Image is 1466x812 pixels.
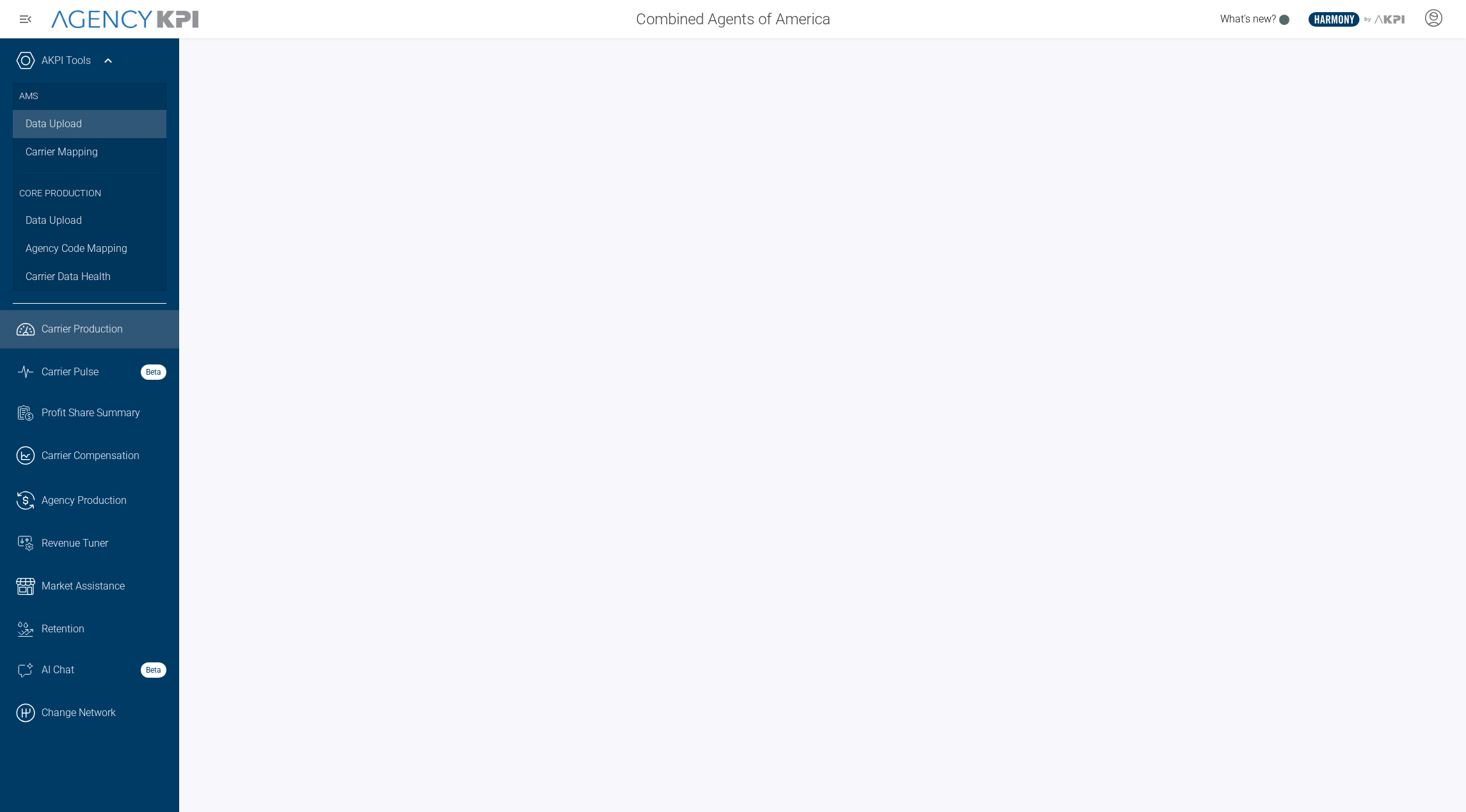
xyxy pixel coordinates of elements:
[42,405,140,421] span: Profit Share Summary
[141,662,166,678] strong: Beta
[42,493,127,508] span: Agency Production
[42,53,91,68] a: AKPI Tools
[13,110,166,138] a: Data Upload
[42,536,108,551] span: Revenue Tuner
[19,83,160,110] h3: AMS
[19,173,160,207] h3: Core Production
[13,207,166,235] a: Data Upload
[13,138,166,166] a: Carrier Mapping
[1220,13,1276,25] span: What's new?
[141,364,166,380] strong: Beta
[42,364,99,380] span: Carrier Pulse
[51,10,198,29] img: AgencyKPI
[26,269,111,285] span: Carrier Data Health
[13,235,166,263] a: Agency Code Mapping
[13,263,166,291] a: Carrier Data Health
[42,322,123,337] span: Carrier Production
[42,579,125,594] span: Market Assistance
[42,662,74,678] span: AI Chat
[42,621,166,637] div: Retention
[42,448,139,464] span: Carrier Compensation
[636,8,831,31] span: Combined Agents of America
